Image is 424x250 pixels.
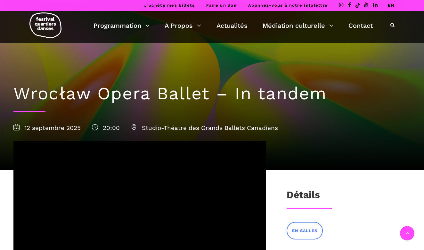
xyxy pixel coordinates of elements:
[348,20,373,31] a: Contact
[388,3,395,8] a: EN
[144,3,195,8] a: J’achète mes billets
[248,3,328,8] a: Abonnez-vous à notre infolettre
[287,189,320,205] h3: Détails
[131,124,278,132] span: Studio-Théatre des Grands Ballets Canadiens
[13,83,411,104] h1: Wrocław Opera Ballet – In tandem
[165,20,201,31] a: A Propos
[263,20,333,31] a: Médiation culturelle
[92,124,120,132] span: 20:00
[94,20,150,31] a: Programmation
[287,222,322,239] a: EN SALLES
[292,228,317,234] span: EN SALLES
[13,124,81,132] span: 12 septembre 2025
[206,3,237,8] a: Faire un don
[216,20,248,31] a: Actualités
[29,12,61,38] img: logo-fqd-med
